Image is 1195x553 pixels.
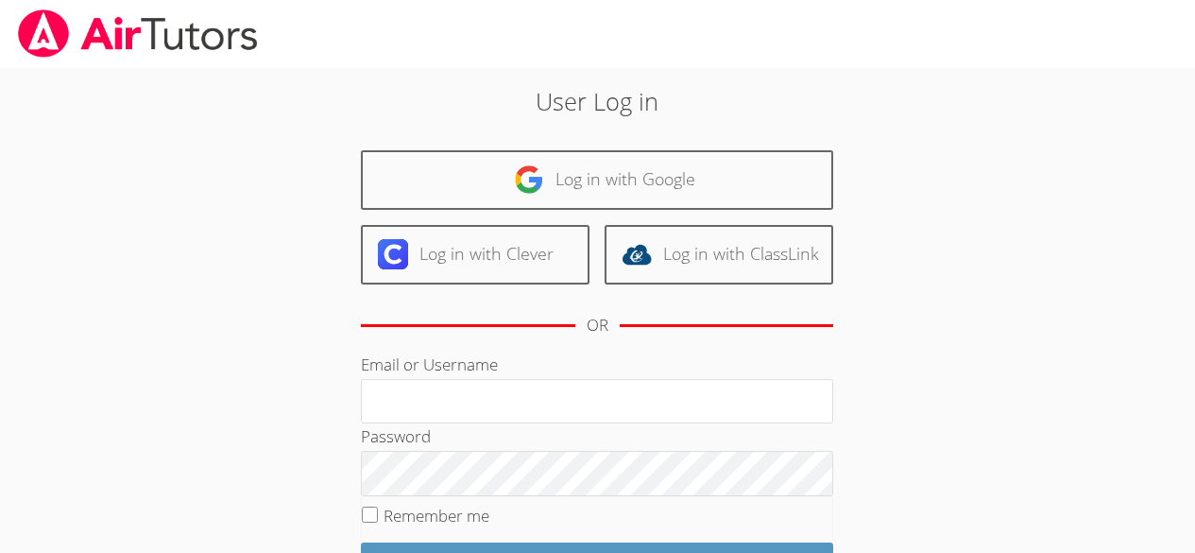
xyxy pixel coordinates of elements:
[16,9,260,58] img: airtutors_banner-c4298cdbf04f3fff15de1276eac7730deb9818008684d7c2e4769d2f7ddbe033.png
[275,83,920,119] h2: User Log in
[605,225,833,285] a: Log in with ClassLink
[361,150,833,210] a: Log in with Google
[361,425,431,447] label: Password
[514,164,544,195] img: google-logo-50288ca7cdecda66e5e0955fdab243c47b7ad437acaf1139b6f446037453330a.svg
[378,239,408,269] img: clever-logo-6eab21bc6e7a338710f1a6ff85c0baf02591cd810cc4098c63d3a4b26e2feb20.svg
[587,312,608,339] div: OR
[622,239,652,269] img: classlink-logo-d6bb404cc1216ec64c9a2012d9dc4662098be43eaf13dc465df04b49fa7ab582.svg
[384,505,489,527] label: Remember me
[361,354,498,375] label: Email or Username
[361,225,589,285] a: Log in with Clever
